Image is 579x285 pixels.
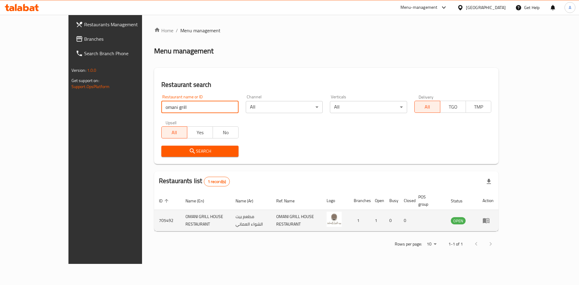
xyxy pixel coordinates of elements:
[84,21,160,28] span: Restaurants Management
[349,192,370,210] th: Branches
[71,83,110,90] a: Support.OpsPlatform
[466,101,492,113] button: TMP
[84,35,160,43] span: Branches
[180,27,220,34] span: Menu management
[154,27,498,34] nav: breadcrumb
[71,17,165,32] a: Restaurants Management
[451,217,466,224] span: OPEN
[399,192,413,210] th: Closed
[204,179,230,185] span: 1 record(s)
[330,101,407,113] div: All
[414,101,440,113] button: All
[187,126,213,138] button: Yes
[154,192,498,231] table: enhanced table
[176,27,178,34] li: /
[466,4,506,11] div: [GEOGRAPHIC_DATA]
[185,197,212,204] span: Name (En)
[161,146,239,157] button: Search
[370,210,384,231] td: 1
[71,77,99,84] span: Get support on:
[400,4,438,11] div: Menu-management
[468,103,489,111] span: TMP
[213,126,239,138] button: No
[161,80,491,89] h2: Restaurant search
[417,103,438,111] span: All
[370,192,384,210] th: Open
[87,66,96,74] span: 1.0.0
[166,120,177,125] label: Upsell
[71,32,165,46] a: Branches
[424,240,439,249] div: Rows per page:
[71,66,86,74] span: Version:
[231,210,271,231] td: مطعم بيت الشواء العماني
[276,197,302,204] span: Ref. Name
[154,210,181,231] td: 705492
[159,197,170,204] span: ID
[159,176,230,186] h2: Restaurants list
[166,147,234,155] span: Search
[327,212,342,227] img: OMANI GRILL HOUSE RESTAURANT
[399,210,413,231] td: 0
[349,210,370,231] td: 1
[482,174,496,189] div: Export file
[161,101,239,113] input: Search for restaurant name or ID..
[236,197,261,204] span: Name (Ar)
[322,192,349,210] th: Logo
[443,103,464,111] span: TGO
[448,240,463,248] p: 1-1 of 1
[569,4,571,11] span: A
[161,126,187,138] button: All
[451,197,470,204] span: Status
[71,46,165,61] a: Search Branch Phone
[84,50,160,57] span: Search Branch Phone
[164,128,185,137] span: All
[246,101,323,113] div: All
[215,128,236,137] span: No
[204,177,230,186] div: Total records count
[271,210,321,231] td: OMANI GRILL HOUSE RESTAURANT
[384,192,399,210] th: Busy
[478,192,498,210] th: Action
[418,193,439,208] span: POS group
[440,101,466,113] button: TGO
[384,210,399,231] td: 0
[395,240,422,248] p: Rows per page:
[190,128,210,137] span: Yes
[154,46,214,56] h2: Menu management
[419,95,434,99] label: Delivery
[181,210,231,231] td: OMANI GRILL HOUSE RESTAURANT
